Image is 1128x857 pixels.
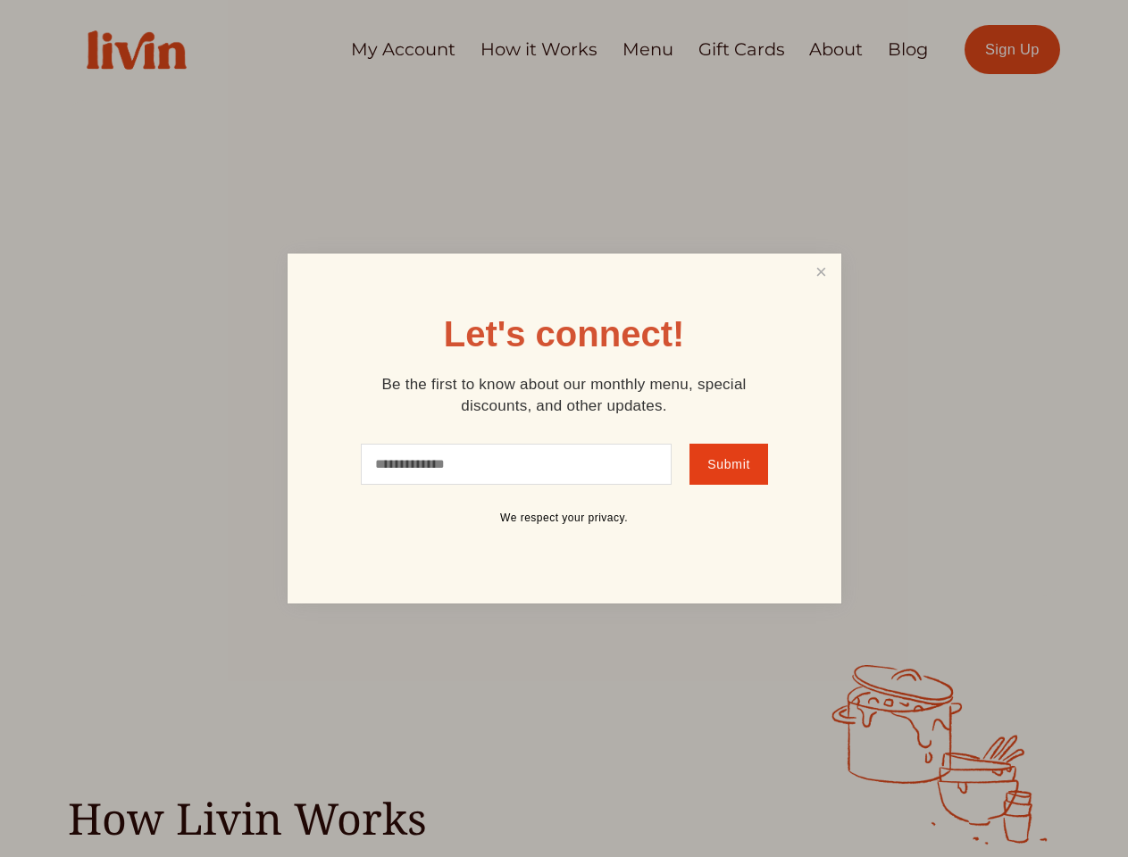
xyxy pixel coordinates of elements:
button: Submit [689,444,767,485]
p: Be the first to know about our monthly menu, special discounts, and other updates. [350,374,779,417]
span: Submit [707,457,750,471]
p: We respect your privacy. [350,512,779,526]
a: Close [804,256,838,289]
h1: Let's connect! [444,316,685,352]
